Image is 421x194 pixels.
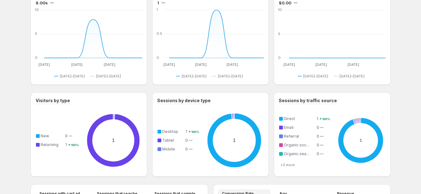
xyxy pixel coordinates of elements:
td: Email [283,124,316,131]
span: Tablet [162,138,174,143]
span: Organic social [284,143,310,147]
span: [DATE]–[DATE] [96,74,121,79]
td: Referral [283,133,316,140]
span: New [41,134,49,138]
td: Organic social [283,142,316,149]
td: Tablet [161,137,185,144]
span: 1 [65,142,67,147]
span: 0 [65,134,68,138]
span: Referral [284,134,299,139]
span: Mobile [162,147,175,151]
text: 0 [278,55,281,60]
h3: Sessions by traffic source [279,97,337,104]
text: 100% [322,117,330,121]
span: 0 [317,151,319,156]
button: [DATE]–[DATE] [176,72,209,80]
span: Organic search [284,151,312,156]
text: [DATE] [38,62,50,67]
span: [DATE]–[DATE] [303,74,328,79]
text: 5 [278,32,280,36]
span: 0 [317,125,319,130]
span: 1 [317,116,318,121]
text: [DATE] [163,62,175,67]
button: [DATE]–[DATE] [334,72,367,80]
button: +3 more [279,162,297,167]
td: Returning [39,141,65,148]
span: 0 [317,134,319,139]
h3: Sessions by device type [157,97,211,104]
text: [DATE] [71,62,83,67]
span: 0 [317,143,319,147]
span: Desktop [162,129,178,134]
td: Desktop [161,128,185,135]
text: [DATE] [195,62,207,67]
td: New [39,133,65,139]
text: [DATE] [348,62,359,67]
button: [DATE]–[DATE] [212,72,245,80]
span: [DATE]–[DATE] [218,74,243,79]
td: Organic search [283,150,316,157]
span: Direct [284,116,295,121]
span: [DATE]–[DATE] [60,74,85,79]
span: [DATE]–[DATE] [182,74,207,79]
button: [DATE]–[DATE] [54,72,87,80]
text: [DATE] [227,62,238,67]
text: 100% [191,130,199,134]
span: 0 [185,147,188,151]
text: 5 [35,32,37,36]
span: 1 [186,129,187,134]
button: [DATE]–[DATE] [90,72,123,80]
text: 10 [278,8,282,12]
td: Direct [283,115,316,122]
span: Returning [41,142,58,147]
text: 1 [157,8,158,12]
text: 0 [35,55,38,60]
text: [DATE] [104,62,115,67]
span: [DATE]–[DATE] [339,74,364,79]
button: [DATE]–[DATE] [298,72,331,80]
text: 100% [71,143,79,147]
text: 0 [157,55,159,60]
span: Email [284,125,293,130]
text: 0.5 [157,32,162,36]
text: [DATE] [316,62,327,67]
h3: Visitors by type [36,97,70,104]
td: Mobile [161,146,185,153]
text: [DATE] [283,62,295,67]
text: 10 [35,8,39,12]
span: 0 [185,138,188,143]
